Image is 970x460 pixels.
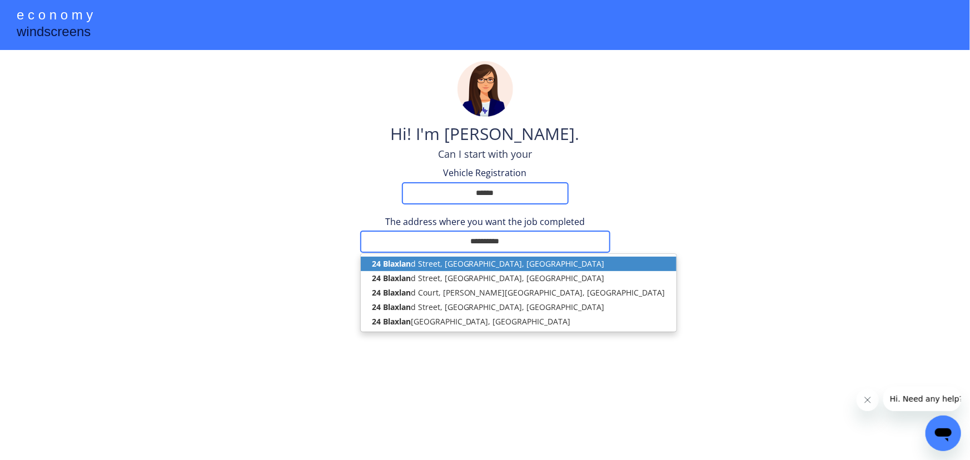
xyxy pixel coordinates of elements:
[372,316,411,327] strong: 24 Blaxlan
[372,258,411,269] strong: 24 Blaxlan
[17,22,91,44] div: windscreens
[457,61,513,117] img: madeline.png
[361,271,676,286] p: d Street, [GEOGRAPHIC_DATA], [GEOGRAPHIC_DATA]
[430,167,541,179] div: Vehicle Registration
[438,147,532,161] div: Can I start with your
[7,8,80,17] span: Hi. Need any help?
[361,314,676,329] p: [GEOGRAPHIC_DATA], [GEOGRAPHIC_DATA]
[360,216,610,228] div: The address where you want the job completed
[17,6,93,27] div: e c o n o m y
[372,273,411,283] strong: 24 Blaxlan
[372,287,411,298] strong: 24 Blaxlan
[391,122,580,147] div: Hi! I'm [PERSON_NAME].
[372,302,411,312] strong: 24 Blaxlan
[857,389,879,411] iframe: Close message
[361,300,676,314] p: d Street, [GEOGRAPHIC_DATA], [GEOGRAPHIC_DATA]
[883,387,961,411] iframe: Message from company
[926,416,961,451] iframe: Button to launch messaging window
[361,286,676,300] p: d Court, [PERSON_NAME][GEOGRAPHIC_DATA], [GEOGRAPHIC_DATA]
[361,257,676,271] p: d Street, [GEOGRAPHIC_DATA], [GEOGRAPHIC_DATA]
